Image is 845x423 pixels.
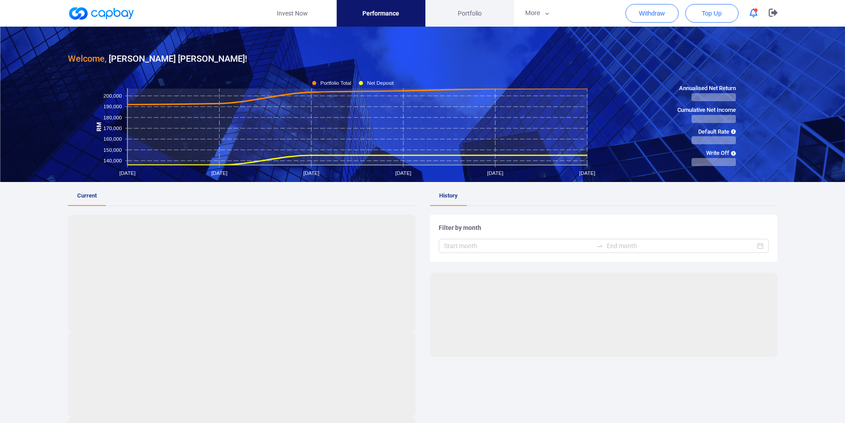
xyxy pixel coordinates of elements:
tspan: [DATE] [487,170,503,176]
button: Top Up [685,4,739,23]
tspan: 200,000 [103,93,122,99]
span: History [439,192,458,199]
tspan: Portfolio Total [320,80,351,86]
tspan: 150,000 [103,147,122,152]
span: to [596,242,603,249]
tspan: Net Deposit [367,80,394,86]
span: Cumulative Net Income [677,106,736,115]
tspan: 140,000 [103,158,122,163]
input: Start month [444,241,593,251]
tspan: [DATE] [395,170,411,176]
span: Current [77,192,97,199]
tspan: 190,000 [103,104,122,109]
tspan: [DATE] [579,170,595,176]
h3: [PERSON_NAME] [PERSON_NAME] ! [68,51,247,66]
span: Top Up [702,9,721,18]
tspan: 180,000 [103,115,122,120]
span: Write Off [677,149,736,158]
span: Portfolio [458,8,482,18]
tspan: [DATE] [303,170,319,176]
tspan: [DATE] [119,170,135,176]
span: Welcome, [68,53,106,64]
button: Withdraw [625,4,679,23]
tspan: RM [95,122,102,131]
h5: Filter by month [439,224,769,232]
tspan: 160,000 [103,136,122,142]
tspan: [DATE] [211,170,227,176]
span: Performance [362,8,399,18]
span: Default Rate [677,127,736,137]
tspan: 170,000 [103,126,122,131]
span: swap-right [596,242,603,249]
span: Annualised Net Return [677,84,736,93]
input: End month [607,241,755,251]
